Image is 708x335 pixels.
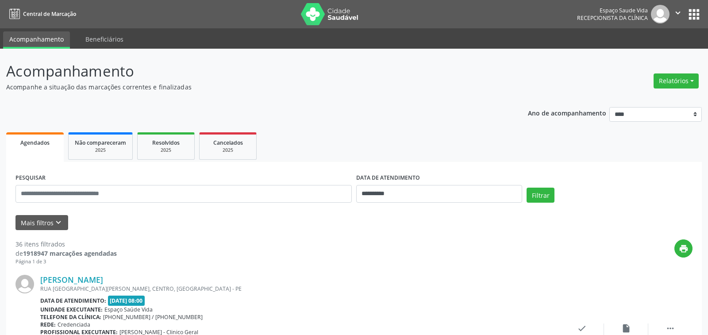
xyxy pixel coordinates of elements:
button: Filtrar [527,188,554,203]
i:  [666,323,675,333]
img: img [15,275,34,293]
span: Resolvidos [152,139,180,146]
i: insert_drive_file [621,323,631,333]
b: Rede: [40,321,56,328]
strong: 1918947 marcações agendadas [23,249,117,258]
img: img [651,5,670,23]
span: Não compareceram [75,139,126,146]
a: Acompanhamento [3,31,70,49]
button: apps [686,7,702,22]
button: Mais filtroskeyboard_arrow_down [15,215,68,231]
span: Agendados [20,139,50,146]
b: Data de atendimento: [40,297,106,304]
div: Página 1 de 3 [15,258,117,266]
div: 36 itens filtrados [15,239,117,249]
button: Relatórios [654,73,699,89]
p: Acompanhe a situação das marcações correntes e finalizadas [6,82,493,92]
div: RUA [GEOGRAPHIC_DATA][PERSON_NAME], CENTRO, [GEOGRAPHIC_DATA] - PE [40,285,560,293]
span: [PHONE_NUMBER] / [PHONE_NUMBER] [103,313,203,321]
span: Recepcionista da clínica [577,14,648,22]
i: check [577,323,587,333]
i: print [679,244,689,254]
div: de [15,249,117,258]
span: Central de Marcação [23,10,76,18]
div: 2025 [206,147,250,154]
span: Credenciada [58,321,90,328]
label: DATA DE ATENDIMENTO [356,171,420,185]
b: Telefone da clínica: [40,313,101,321]
i:  [673,8,683,18]
a: [PERSON_NAME] [40,275,103,285]
span: [DATE] 08:00 [108,296,145,306]
button: print [674,239,693,258]
button:  [670,5,686,23]
div: Espaço Saude Vida [577,7,648,14]
span: Cancelados [213,139,243,146]
div: 2025 [144,147,188,154]
label: PESQUISAR [15,171,46,185]
b: Unidade executante: [40,306,103,313]
p: Ano de acompanhamento [528,107,606,118]
a: Central de Marcação [6,7,76,21]
p: Acompanhamento [6,60,493,82]
span: Espaço Saúde Vida [104,306,153,313]
div: 2025 [75,147,126,154]
i: keyboard_arrow_down [54,218,63,227]
a: Beneficiários [79,31,130,47]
